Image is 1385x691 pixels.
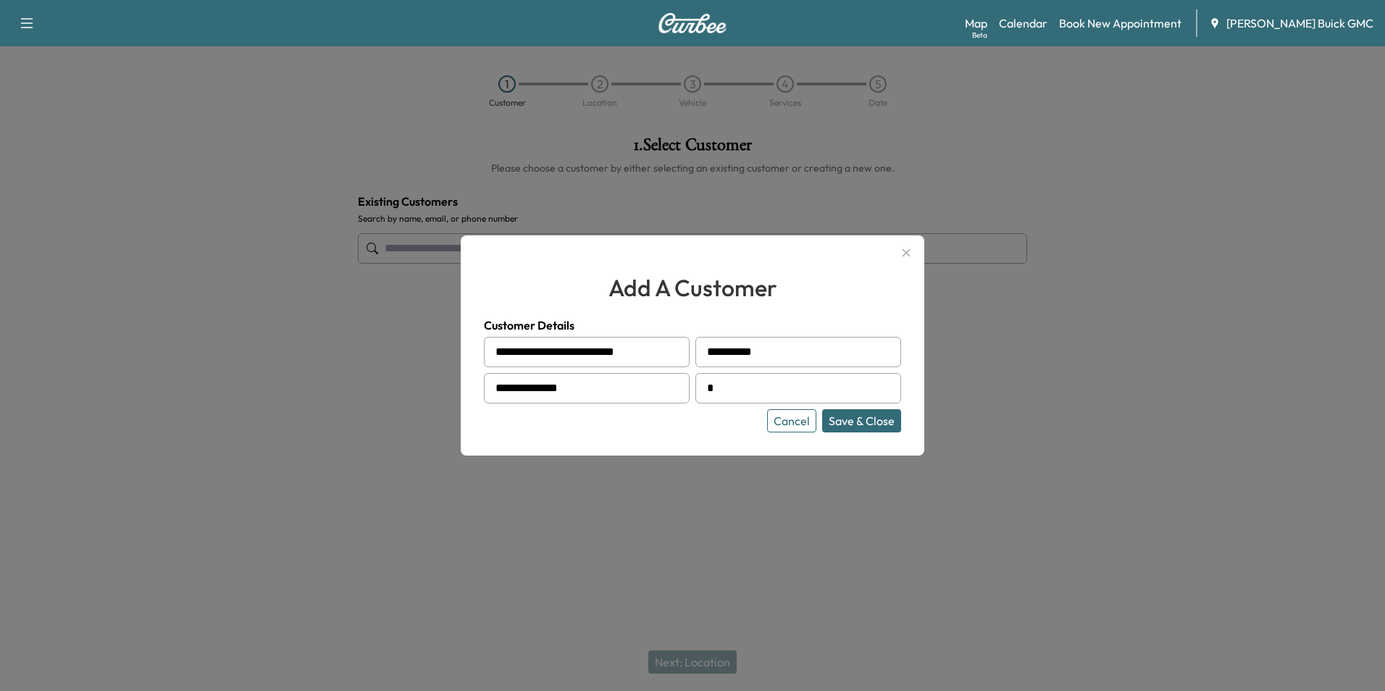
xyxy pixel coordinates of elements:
a: Calendar [999,14,1047,32]
img: Curbee Logo [658,13,727,33]
h2: add a customer [484,270,901,305]
span: [PERSON_NAME] Buick GMC [1226,14,1373,32]
div: Beta [972,30,987,41]
a: MapBeta [965,14,987,32]
button: Save & Close [822,409,901,432]
h4: Customer Details [484,317,901,334]
button: Cancel [767,409,816,432]
a: Book New Appointment [1059,14,1181,32]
